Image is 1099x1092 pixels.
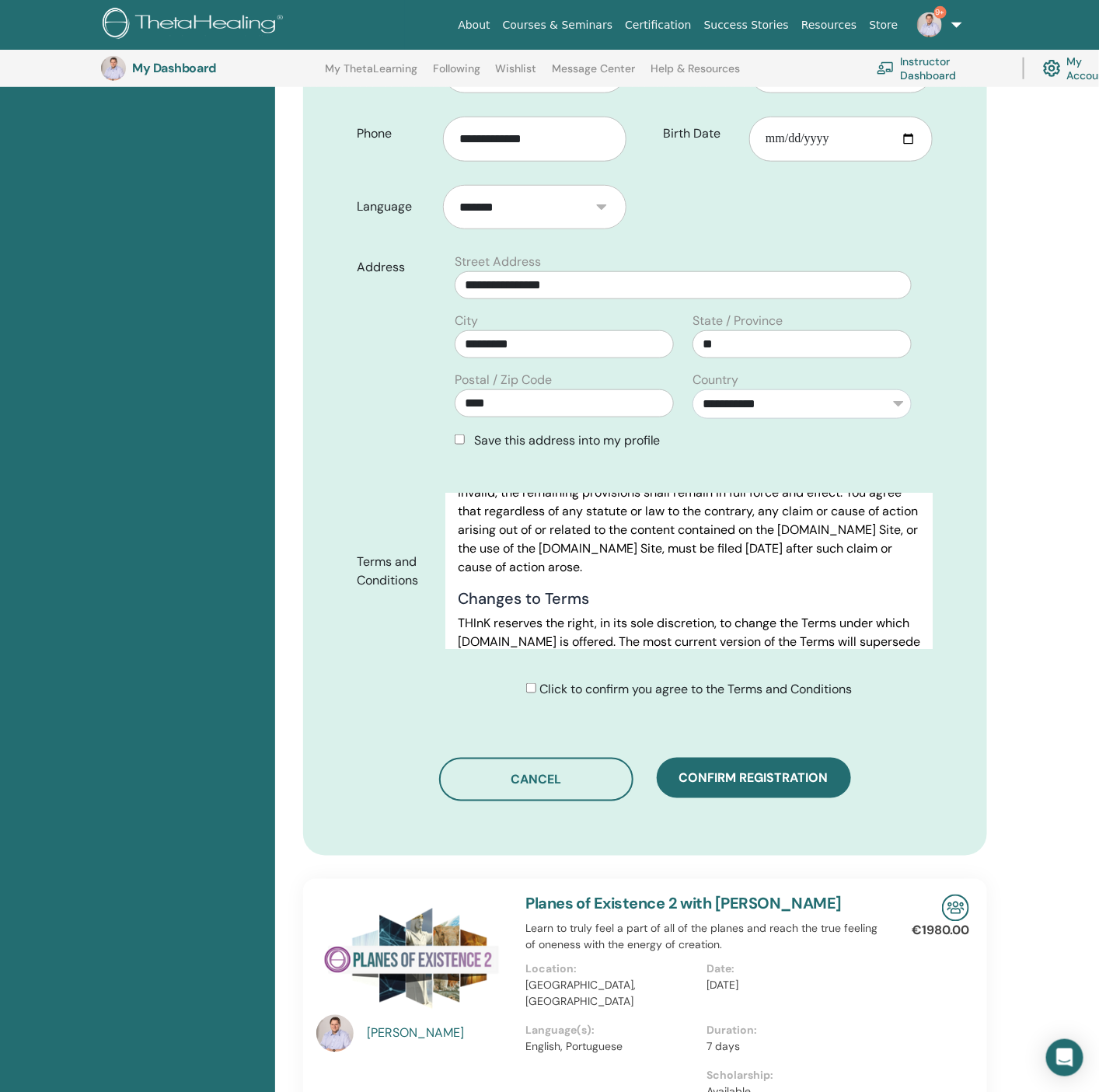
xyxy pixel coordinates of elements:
label: Postal / Zip Code [455,371,552,389]
a: Message Center [552,62,635,87]
a: Instructor Dashboard [877,51,1004,85]
img: default.jpg [101,56,126,81]
span: 9+ [934,6,947,19]
a: Certification [619,11,697,40]
label: Language [346,192,443,222]
label: Phone [346,119,443,148]
img: cog.svg [1043,56,1061,82]
img: Planes of Existence 2 [316,895,508,1020]
a: Following [433,62,480,87]
p: [GEOGRAPHIC_DATA], [GEOGRAPHIC_DATA] [526,978,698,1010]
label: City [455,312,478,330]
span: Click to confirm you agree to the Terms and Conditions [539,681,852,697]
p: Duration: [707,1023,879,1039]
label: Address [346,253,445,282]
a: Planes of Existence 2 with [PERSON_NAME] [526,894,843,914]
button: Cancel [439,758,633,801]
a: [PERSON_NAME] [367,1024,511,1043]
p: €1980.00 [912,922,969,940]
a: Success Stories [698,11,795,40]
img: chalkboard-teacher.svg [877,61,895,75]
img: default.jpg [917,12,942,37]
a: My ThetaLearning [325,62,417,87]
a: Resources [795,11,863,40]
img: default.jpg [316,1015,354,1052]
p: Learn to truly feel a part of all of the planes and reach the true feeling of oneness with the en... [526,921,889,954]
label: Birth Date [652,119,749,148]
p: Scholarship: [707,1068,879,1084]
img: logo.png [103,8,288,43]
p: 7 days [707,1039,879,1055]
span: Confirm registration [679,770,829,787]
div: Open Intercom Messenger [1046,1039,1083,1076]
p: Location: [526,961,698,978]
button: Confirm registration [657,758,851,798]
a: Help & Resources [651,62,740,87]
label: Street Address [455,253,541,271]
a: Wishlist [496,62,537,87]
span: Save this address into my profile [474,432,661,448]
label: Terms and Conditions [346,547,445,595]
a: Courses & Seminars [497,11,619,40]
p: English, Portuguese [526,1039,698,1055]
span: Cancel [511,772,561,788]
p: These Terms & Services shall be governed by and construed in accordance with the laws of [US_STAT... [458,410,920,577]
img: In-Person Seminar [942,895,969,922]
a: Store [863,11,905,40]
p: Date: [707,961,879,978]
p: [DATE] [707,978,879,994]
label: Country [693,371,738,389]
p: THInK reserves the right, in its sole discretion, to change the Terms under which [DOMAIN_NAME] i... [458,615,920,689]
p: Language(s): [526,1023,698,1039]
h3: My Dashboard [132,61,288,75]
a: About [452,11,496,40]
h4: Changes to Terms [458,590,920,609]
label: State / Province [693,312,783,330]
